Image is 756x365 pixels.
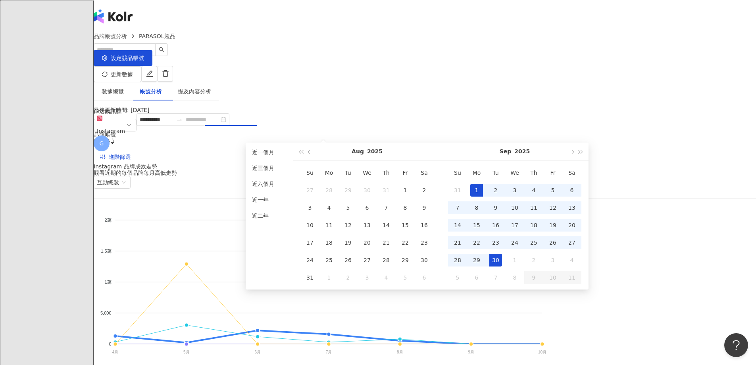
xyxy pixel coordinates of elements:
[339,269,358,286] td: 2025-09-02
[304,271,316,284] div: 31
[162,70,169,77] span: delete
[300,251,319,269] td: 2025-08-24
[467,164,486,182] th: Mo
[399,219,412,232] div: 15
[524,164,543,182] th: Th
[508,201,521,214] div: 10
[249,193,290,206] li: 近一年
[543,234,562,251] td: 2025-09-26
[451,236,464,249] div: 21
[358,216,377,234] td: 2025-08-13
[527,254,540,267] div: 2
[470,184,483,197] div: 1
[339,234,358,251] td: 2025-08-19
[508,271,521,284] div: 8
[304,236,316,249] div: 17
[546,219,559,232] div: 19
[377,251,396,269] td: 2025-08-28
[380,254,392,267] div: 28
[448,216,467,234] td: 2025-09-14
[249,146,290,158] li: 近一個月
[101,249,111,253] tspan: 1.5萬
[380,201,392,214] div: 7
[339,251,358,269] td: 2025-08-26
[467,251,486,269] td: 2025-09-29
[304,219,316,232] div: 10
[396,234,415,251] td: 2025-08-22
[361,236,373,249] div: 20
[94,66,141,82] button: 更新數據
[377,234,396,251] td: 2025-08-21
[139,33,175,39] span: PARASOL競品
[97,176,127,188] span: 互動總數
[342,201,354,214] div: 5
[396,269,415,286] td: 2025-09-05
[319,234,339,251] td: 2025-08-18
[418,201,431,214] div: 9
[358,251,377,269] td: 2025-08-27
[94,170,756,176] div: 觀看近期的每個品牌每月高低走勢
[543,216,562,234] td: 2025-09-19
[470,271,483,284] div: 6
[505,269,524,286] td: 2025-10-08
[300,234,319,251] td: 2025-08-17
[399,254,412,267] div: 29
[377,216,396,234] td: 2025-08-14
[399,184,412,197] div: 1
[486,216,505,234] td: 2025-09-16
[505,251,524,269] td: 2025-10-01
[358,234,377,251] td: 2025-08-20
[100,139,104,148] span: G
[396,251,415,269] td: 2025-08-29
[505,164,524,182] th: We
[451,254,464,267] div: 28
[418,184,431,197] div: 2
[94,151,137,163] button: 進階篩選
[102,71,108,77] span: sync
[358,199,377,216] td: 2025-08-06
[140,87,162,96] div: 帳號分析
[418,236,431,249] div: 23
[505,182,524,199] td: 2025-09-03
[380,184,392,197] div: 31
[399,201,412,214] div: 8
[415,234,434,251] td: 2025-08-23
[99,108,121,114] span: 活動訊息
[342,184,354,197] div: 29
[380,219,392,232] div: 14
[448,199,467,216] td: 2025-09-07
[319,164,339,182] th: Mo
[451,219,464,232] div: 14
[339,216,358,234] td: 2025-08-12
[94,9,133,23] img: logo
[566,201,578,214] div: 13
[339,164,358,182] th: Tu
[323,236,335,249] div: 18
[451,271,464,284] div: 5
[543,199,562,216] td: 2025-09-12
[505,199,524,216] td: 2025-09-10
[249,162,290,174] li: 近三個月
[300,199,319,216] td: 2025-08-03
[94,145,99,150] span: down
[470,236,483,249] div: 22
[109,151,131,164] span: 進階篩選
[543,251,562,269] td: 2025-10-03
[486,234,505,251] td: 2025-09-23
[323,184,335,197] div: 28
[319,182,339,199] td: 2025-07-28
[470,254,483,267] div: 29
[361,201,373,214] div: 6
[319,199,339,216] td: 2025-08-04
[323,219,335,232] div: 11
[508,254,521,267] div: 1
[543,182,562,199] td: 2025-09-05
[323,201,335,214] div: 4
[396,216,415,234] td: 2025-08-15
[486,269,505,286] td: 2025-10-07
[176,116,183,123] span: to
[448,251,467,269] td: 2025-09-28
[467,199,486,216] td: 2025-09-08
[342,271,354,284] div: 2
[505,234,524,251] td: 2025-09-24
